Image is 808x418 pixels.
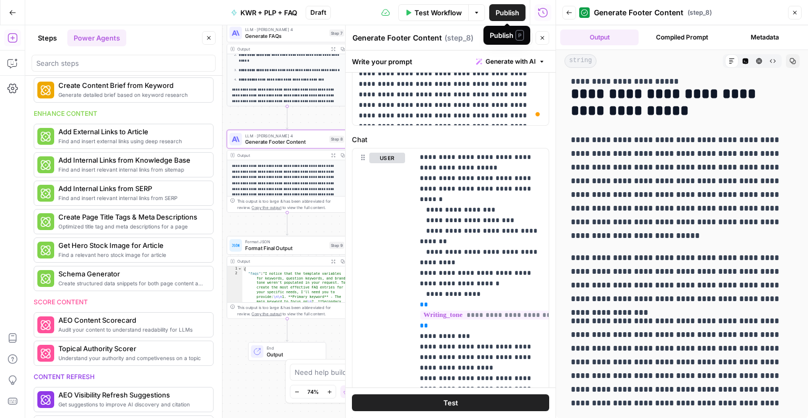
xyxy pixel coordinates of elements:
[267,350,320,358] span: Output
[489,4,526,21] button: Publish
[36,58,211,68] input: Search steps
[725,29,804,45] button: Metadata
[516,30,524,41] span: P
[58,137,205,145] span: Find and insert external links using deep research
[490,30,524,41] div: Publish
[245,244,326,252] span: Format Final Output
[369,153,405,163] button: user
[237,198,344,211] div: This output is too large & has been abbreviated for review. to view the full content.
[286,106,288,129] g: Edge from step_7 to step_8
[643,29,721,45] button: Compiled Prompt
[245,138,326,146] span: Generate Footer Content
[225,4,304,21] button: KWR + PLP + FAQ
[564,54,597,68] span: string
[58,390,205,400] span: AEO Visibility Refresh Suggestions
[329,29,344,36] div: Step 7
[34,109,214,118] div: Enhance content
[67,29,126,46] button: Power Agents
[594,7,683,18] span: Generate Footer Content
[58,315,205,325] span: AEO Content Scorecard
[58,325,205,334] span: Audit your content to understand readability for LLMs
[34,297,214,307] div: Score content
[245,26,326,33] span: LLM · [PERSON_NAME] 4
[329,242,344,248] div: Step 9
[58,155,205,165] span: Add Internal Links from Knowledge Base
[245,32,326,39] span: Generate FAQs
[58,343,205,354] span: Topical Authority Scorer
[32,29,63,46] button: Steps
[238,266,242,271] span: Toggle code folding, rows 1 through 4
[245,238,326,245] span: Format JSON
[58,222,205,231] span: Optimized title tag and meta descriptions for a page
[227,271,243,355] div: 2
[486,57,536,66] span: Generate with AI
[472,55,549,68] button: Generate with AI
[352,33,442,43] textarea: Generate Footer Content
[415,7,462,18] span: Test Workflow
[58,183,205,194] span: Add Internal Links from SERP
[58,268,205,279] span: Schema Generator
[237,258,326,264] div: Output
[310,8,326,17] span: Draft
[251,311,281,316] span: Copy the output
[286,319,288,341] g: Edge from step_9 to end
[560,29,639,45] button: Output
[34,372,214,382] div: Content refresh
[58,165,205,174] span: Find and insert relevant internal links from sitemap
[237,46,326,52] div: Output
[58,251,205,259] span: Find a relevant hero stock image for article
[227,236,348,319] div: Format JSONFormat Final OutputStep 9Output{ "faqs":"I notice that the template variables for keyw...
[58,400,205,409] span: Get suggestions to improve AI discovery and citation
[227,342,348,361] div: EndOutput
[688,8,712,17] span: ( step_8 )
[329,136,344,143] div: Step 8
[346,51,555,72] div: Write your prompt
[237,304,344,317] div: This output is too large & has been abbreviated for review. to view the full content.
[58,354,205,362] span: Understand your authority and competiveness on a topic
[245,133,326,139] span: LLM · [PERSON_NAME] 4
[58,126,205,137] span: Add External Links to Article
[267,345,320,351] span: End
[307,387,319,396] span: 74%
[398,4,468,21] button: Test Workflow
[445,33,473,43] span: ( step_8 )
[58,212,205,222] span: Create Page Title Tags & Meta Descriptions
[352,395,549,412] button: Test
[58,279,205,287] span: Create structured data snippets for both page content and images
[227,266,243,271] div: 1
[240,7,297,18] span: KWR + PLP + FAQ
[58,194,205,202] span: Find and insert relevant internal links from SERP
[58,240,205,251] span: Get Hero Stock Image for Article
[58,91,205,99] span: Generate detailed brief based on keyword research
[352,134,549,145] label: Chat
[237,152,326,158] div: Output
[58,80,205,91] span: Create Content Brief from Keyword
[286,212,288,235] g: Edge from step_8 to step_9
[443,398,458,409] span: Test
[251,205,281,210] span: Copy the output
[496,7,519,18] span: Publish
